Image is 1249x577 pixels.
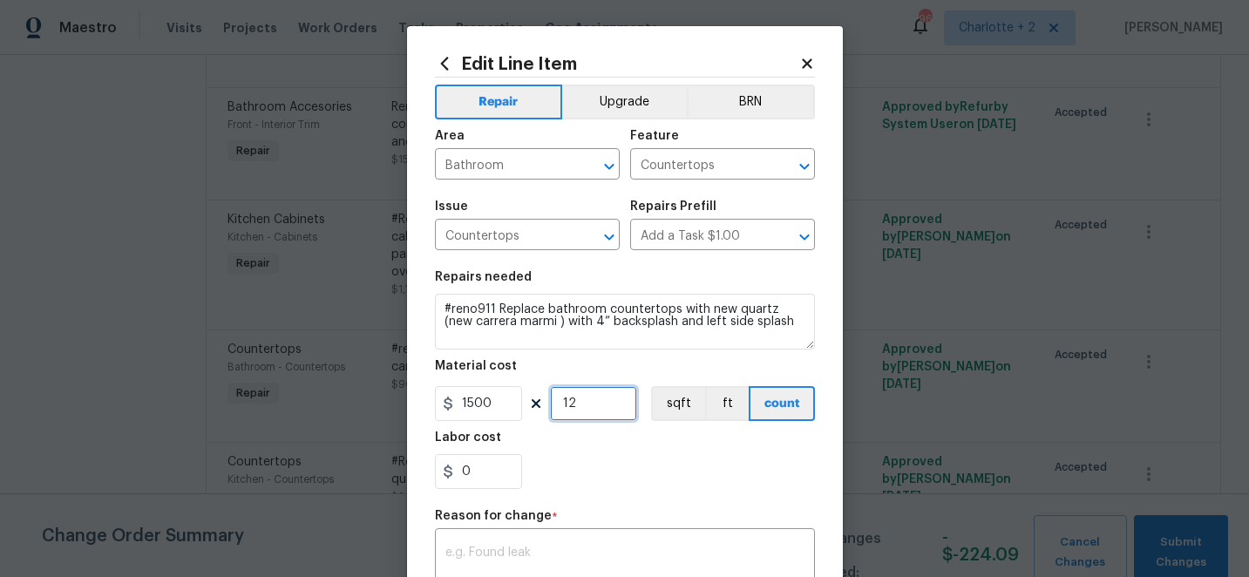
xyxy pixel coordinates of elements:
[435,510,552,522] h5: Reason for change
[435,271,532,283] h5: Repairs needed
[687,85,815,119] button: BRN
[597,154,621,179] button: Open
[630,200,716,213] h5: Repairs Prefill
[435,360,517,372] h5: Material cost
[435,130,465,142] h5: Area
[435,294,815,350] textarea: #reno911 Replace bathroom countertops with new quartz (new carrera marmi ) with 4” backsplash and...
[792,154,817,179] button: Open
[597,225,621,249] button: Open
[435,54,799,73] h2: Edit Line Item
[562,85,687,119] button: Upgrade
[651,386,705,421] button: sqft
[792,225,817,249] button: Open
[705,386,749,421] button: ft
[435,85,563,119] button: Repair
[435,431,501,444] h5: Labor cost
[435,200,468,213] h5: Issue
[630,130,679,142] h5: Feature
[749,386,815,421] button: count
